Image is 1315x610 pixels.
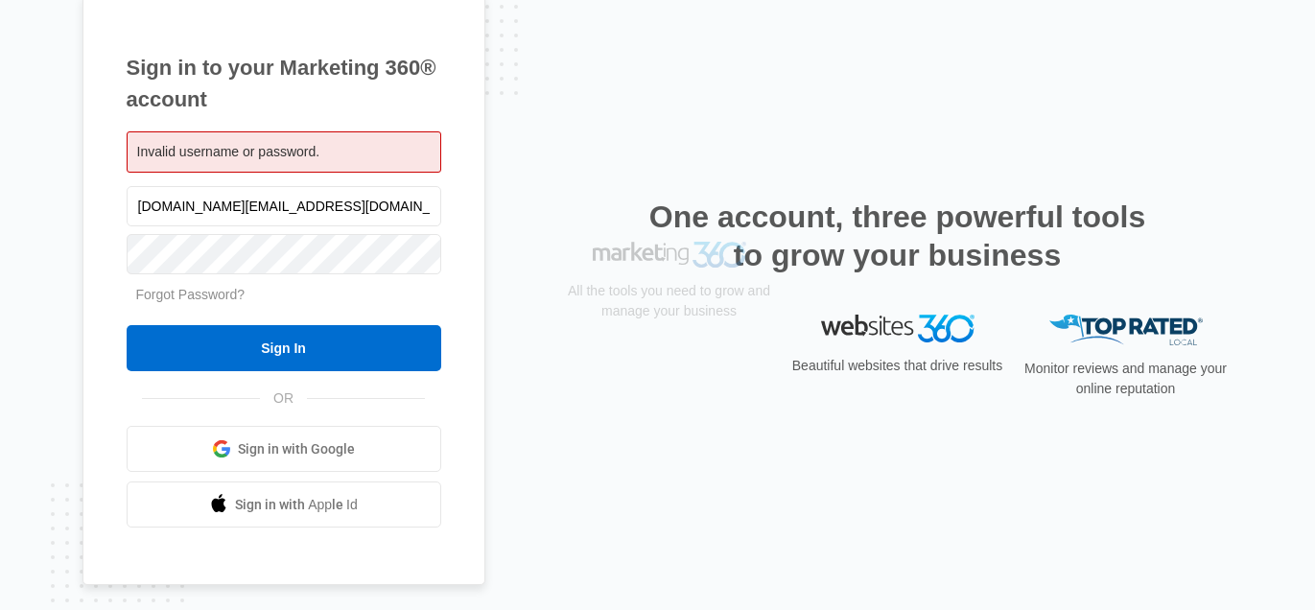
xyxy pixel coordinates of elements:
p: All the tools you need to grow and manage your business [562,354,777,394]
h1: Sign in to your Marketing 360® account [127,52,441,115]
input: Email [127,186,441,226]
img: Websites 360 [821,315,975,342]
p: Beautiful websites that drive results [790,356,1005,376]
span: Invalid username or password. [137,144,320,159]
img: Top Rated Local [1049,315,1203,346]
h2: One account, three powerful tools to grow your business [644,198,1152,274]
input: Sign In [127,325,441,371]
a: Sign in with Google [127,426,441,472]
span: Sign in with Google [238,439,355,459]
span: Sign in with Apple Id [235,495,358,515]
img: Marketing 360 [593,315,746,341]
p: Monitor reviews and manage your online reputation [1019,359,1233,399]
span: OR [260,388,307,409]
a: Forgot Password? [136,287,246,302]
a: Sign in with Apple Id [127,481,441,528]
